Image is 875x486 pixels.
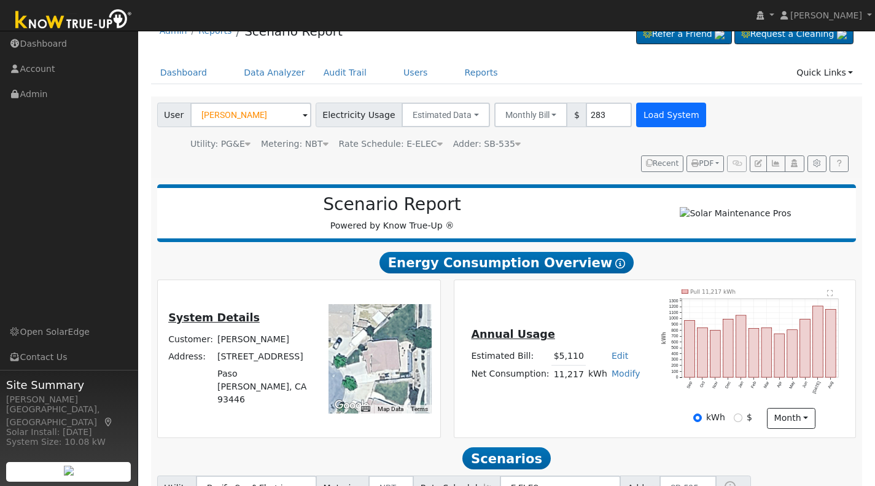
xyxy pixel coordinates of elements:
text:  [828,289,833,296]
a: Users [394,61,437,84]
a: Modify [612,369,640,378]
text: Feb [750,380,757,389]
div: System Size: 10.08 kW [6,436,131,449]
text: 0 [676,375,679,379]
text: 900 [672,322,679,326]
a: Admin [160,26,187,36]
rect: onclick="" [826,309,836,377]
a: Reports [456,61,507,84]
a: Map [103,417,114,427]
span: Scenarios [462,447,550,469]
img: retrieve [64,466,74,476]
button: Login As [785,155,804,173]
span: Site Summary [6,377,131,393]
td: Paso [PERSON_NAME], CA 93446 [216,366,316,409]
img: retrieve [837,29,847,39]
u: System Details [168,312,260,324]
rect: onclick="" [685,320,695,377]
text: 800 [672,327,679,332]
text: Pull 11,217 kWh [690,288,736,294]
text: 1100 [669,310,679,314]
div: [PERSON_NAME] [6,393,131,406]
button: Recent [641,155,684,173]
div: Metering: NBT [261,138,329,151]
span: Electricity Usage [316,103,402,127]
input: kWh [693,413,702,422]
a: Dashboard [151,61,217,84]
button: Edit User [750,155,767,173]
td: $5,110 [551,348,586,366]
td: Address: [166,348,216,365]
text: 100 [672,369,679,373]
img: retrieve [715,29,725,39]
text: [DATE] [812,380,822,394]
text: Nov [712,380,719,388]
text: 600 [672,339,679,343]
div: Solar Install: [DATE] [6,426,131,439]
text: Dec [725,380,732,388]
text: kWh [661,332,667,344]
button: Settings [807,155,826,173]
rect: onclick="" [698,327,708,377]
text: Mar [763,380,771,388]
a: Quick Links [787,61,862,84]
button: month [767,408,815,429]
text: Jun [802,380,809,388]
text: 1200 [669,304,679,308]
div: [GEOGRAPHIC_DATA], [GEOGRAPHIC_DATA] [6,403,131,429]
text: Sep [686,380,693,389]
text: Jan [737,380,744,388]
text: Oct [699,380,706,388]
text: 700 [672,334,679,338]
button: Estimated Data [402,103,490,127]
text: 400 [672,351,679,356]
button: Load System [636,103,706,127]
text: May [788,380,796,390]
text: Aug [827,380,834,389]
span: User [157,103,191,127]
img: Solar Maintenance Pros [680,207,791,220]
span: $ [567,103,586,127]
span: [PERSON_NAME] [790,10,862,20]
td: [STREET_ADDRESS] [216,348,316,365]
text: 1300 [669,298,679,302]
a: Scenario Report [244,24,343,39]
button: Keyboard shortcuts [361,405,370,413]
div: Adder: SB-535 [453,138,521,151]
img: Know True-Up [9,7,138,34]
rect: onclick="" [774,334,785,377]
text: 200 [672,363,679,367]
div: Powered by Know True-Up ® [163,194,621,232]
rect: onclick="" [723,319,734,377]
a: Refer a Friend [636,24,732,45]
rect: onclick="" [761,327,772,377]
u: Annual Usage [471,328,554,340]
button: Multi-Series Graph [766,155,785,173]
a: Request a Cleaning [734,24,854,45]
h2: Scenario Report [169,194,615,215]
td: kWh [586,366,609,383]
label: $ [747,411,752,424]
div: Utility: PG&E [190,138,251,151]
a: Open this area in Google Maps (opens a new window) [332,398,372,413]
input: Select a User [190,103,311,127]
td: Customer: [166,331,216,348]
span: Alias: None [339,139,443,149]
button: PDF [686,155,724,173]
td: [PERSON_NAME] [216,331,316,348]
td: 11,217 [551,366,586,383]
a: Data Analyzer [235,61,314,84]
rect: onclick="" [749,328,760,377]
i: Show Help [615,259,625,268]
rect: onclick="" [813,306,823,377]
span: PDF [691,159,714,168]
span: Energy Consumption Overview [379,252,634,274]
a: Reports [198,26,231,36]
a: Help Link [830,155,849,173]
text: Apr [776,380,784,388]
td: Estimated Bill: [469,348,551,366]
rect: onclick="" [787,329,798,377]
td: Net Consumption: [469,366,551,383]
rect: onclick="" [800,319,811,377]
input: $ [734,413,742,422]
